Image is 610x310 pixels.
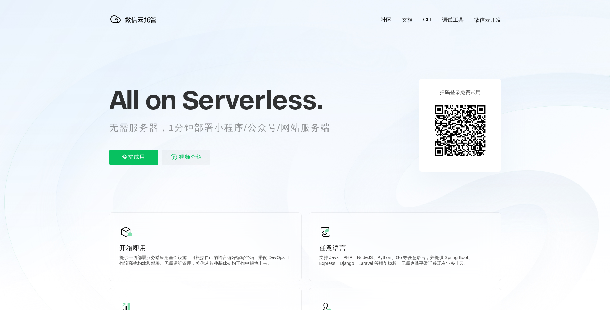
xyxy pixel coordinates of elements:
[109,84,176,116] span: All on
[423,17,431,23] a: CLI
[440,89,481,96] p: 扫码登录免费试用
[319,243,491,252] p: 任意语言
[109,13,160,26] img: 微信云托管
[179,150,202,165] span: 视频介绍
[119,255,291,268] p: 提供一切部署服务端应用基础设施，可根据自己的语言偏好编写代码，搭配 DevOps 工作流高效构建和部署。无需运维管理，将你从各种基础架构工作中解放出来。
[109,150,158,165] p: 免费试用
[170,153,178,161] img: video_play.svg
[109,21,160,27] a: 微信云托管
[442,16,464,24] a: 调试工具
[182,84,323,116] span: Serverless.
[474,16,501,24] a: 微信云开发
[119,243,291,252] p: 开箱即用
[319,255,491,268] p: 支持 Java、PHP、NodeJS、Python、Go 等任意语言，并提供 Spring Boot、Express、Django、Laravel 等框架模板，无需改造平滑迁移现有业务上云。
[402,16,413,24] a: 文档
[381,16,392,24] a: 社区
[109,121,342,134] p: 无需服务器，1分钟部署小程序/公众号/网站服务端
